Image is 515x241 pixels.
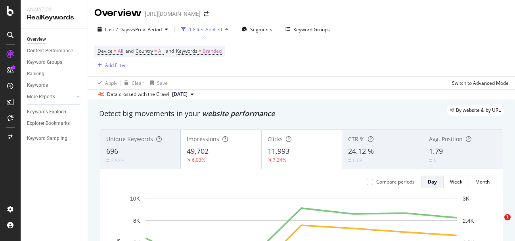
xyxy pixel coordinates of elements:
[27,93,55,101] div: More Reports
[376,178,415,185] div: Compare periods
[504,214,511,220] span: 1
[27,35,82,44] a: Overview
[27,58,62,67] div: Keyword Groups
[125,48,134,54] span: and
[130,195,140,202] text: 10K
[176,48,197,54] span: Keywords
[111,157,124,164] div: 2.92%
[434,157,437,164] div: 0
[27,134,82,143] a: Keyword Sampling
[421,176,444,188] button: Day
[27,70,82,78] a: Ranking
[27,134,67,143] div: Keyword Sampling
[273,157,286,163] div: 7.24%
[27,47,73,55] div: Content Performance
[429,135,463,143] span: Avg. Position
[475,178,490,185] div: Month
[27,35,46,44] div: Overview
[105,26,130,33] span: Last 7 Days
[189,26,222,33] div: 1 Filter Applied
[107,91,169,98] div: Data crossed with the Crawl
[158,46,164,57] span: All
[94,77,117,89] button: Apply
[348,159,351,162] img: Equal
[203,46,222,57] span: Branded
[178,23,232,36] button: 1 Filter Applied
[353,157,362,164] div: 0.08
[250,26,272,33] span: Segments
[27,119,82,128] a: Explorer Bookmarks
[105,80,117,86] div: Apply
[293,26,330,33] div: Keyword Groups
[118,46,123,57] span: All
[27,58,82,67] a: Keyword Groups
[199,48,201,54] span: =
[447,105,504,116] div: legacy label
[94,23,171,36] button: Last 7 DaysvsPrev. Period
[428,178,437,185] div: Day
[154,48,157,54] span: =
[452,80,509,86] div: Switch to Advanced Mode
[136,48,153,54] span: Country
[27,119,70,128] div: Explorer Bookmarks
[121,77,144,89] button: Clear
[463,195,470,202] text: 3K
[27,108,67,116] div: Keywords Explorer
[450,178,462,185] div: Week
[429,159,432,162] img: Equal
[27,93,74,101] a: More Reports
[157,80,168,86] div: Save
[488,214,507,233] iframe: Intercom live chat
[106,135,153,143] span: Unique Keywords
[348,135,365,143] span: CTR %
[114,48,117,54] span: =
[106,146,118,156] span: 696
[27,70,44,78] div: Ranking
[238,23,276,36] button: Segments
[27,81,82,90] a: Keywords
[187,146,209,156] span: 49,702
[98,48,113,54] span: Device
[27,47,82,55] a: Content Performance
[27,13,81,22] div: RealKeywords
[282,23,333,36] button: Keyword Groups
[94,6,142,20] div: Overview
[27,81,48,90] div: Keywords
[192,157,205,163] div: 6.93%
[27,108,82,116] a: Keywords Explorer
[348,146,374,156] span: 24.12 %
[166,48,174,54] span: and
[204,11,209,17] div: arrow-right-arrow-left
[130,26,162,33] span: vs Prev. Period
[105,62,126,69] div: Add Filter
[147,77,168,89] button: Save
[133,218,140,224] text: 8K
[463,218,474,224] text: 2.4K
[106,159,109,162] img: Equal
[27,6,81,13] div: Analytics
[268,146,289,156] span: 11,993
[456,108,501,113] span: By website & by URL
[429,146,443,156] span: 1.79
[172,91,188,98] span: 2025 Sep. 6th
[444,176,469,188] button: Week
[94,60,126,70] button: Add Filter
[449,77,509,89] button: Switch to Advanced Mode
[145,10,201,18] div: [URL][DOMAIN_NAME]
[132,80,144,86] div: Clear
[169,90,197,99] button: [DATE]
[187,135,219,143] span: Impressions
[469,176,496,188] button: Month
[268,135,283,143] span: Clicks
